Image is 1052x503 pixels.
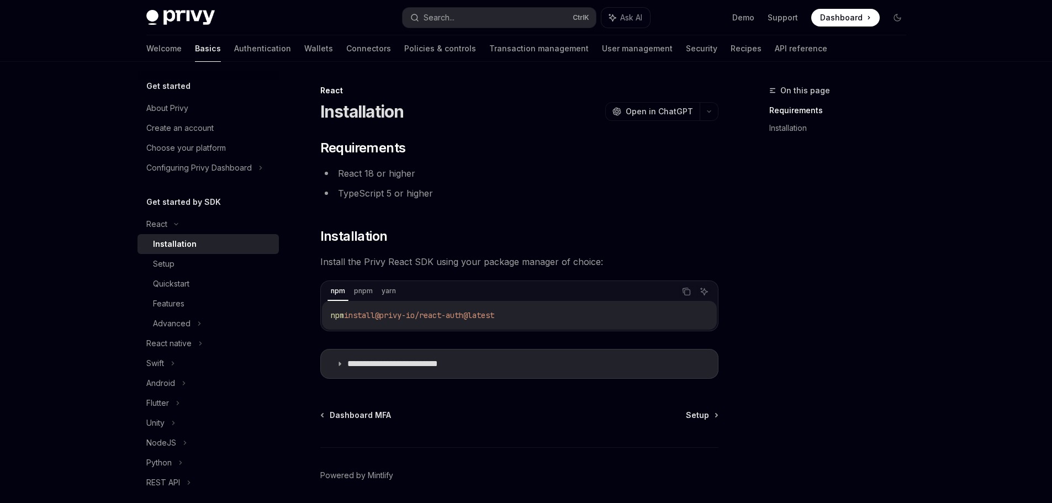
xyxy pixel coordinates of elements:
a: Setup [686,410,717,421]
button: Search...CtrlK [403,8,596,28]
span: Install the Privy React SDK using your package manager of choice: [320,254,718,269]
div: Choose your platform [146,141,226,155]
h1: Installation [320,102,404,121]
span: Dashboard MFA [330,410,391,421]
div: REST API [146,476,180,489]
a: Transaction management [489,35,589,62]
a: Basics [195,35,221,62]
span: Dashboard [820,12,863,23]
div: Swift [146,357,164,370]
div: Create an account [146,121,214,135]
div: React native [146,337,192,350]
li: React 18 or higher [320,166,718,181]
h5: Get started by SDK [146,195,221,209]
button: Toggle dark mode [889,9,906,27]
div: React [146,218,167,231]
span: @privy-io/react-auth@latest [375,310,494,320]
a: Features [138,294,279,314]
button: Ask AI [601,8,650,28]
div: Advanced [153,317,191,330]
div: Configuring Privy Dashboard [146,161,252,174]
div: Android [146,377,175,390]
span: Ctrl K [573,13,589,22]
a: Setup [138,254,279,274]
a: Welcome [146,35,182,62]
a: About Privy [138,98,279,118]
a: Requirements [769,102,915,119]
div: Setup [153,257,175,271]
div: Search... [424,11,454,24]
span: Installation [320,227,388,245]
div: About Privy [146,102,188,115]
div: NodeJS [146,436,176,449]
a: Installation [138,234,279,254]
div: Flutter [146,396,169,410]
a: API reference [775,35,827,62]
img: dark logo [146,10,215,25]
a: Demo [732,12,754,23]
div: Installation [153,237,197,251]
a: Powered by Mintlify [320,470,393,481]
span: Ask AI [620,12,642,23]
div: React [320,85,718,96]
a: Connectors [346,35,391,62]
span: install [344,310,375,320]
div: Python [146,456,172,469]
span: Open in ChatGPT [626,106,693,117]
div: Features [153,297,184,310]
a: Choose your platform [138,138,279,158]
div: Quickstart [153,277,189,290]
a: User management [602,35,673,62]
span: On this page [780,84,830,97]
a: Security [686,35,717,62]
button: Open in ChatGPT [605,102,700,121]
a: Authentication [234,35,291,62]
span: Setup [686,410,709,421]
li: TypeScript 5 or higher [320,186,718,201]
div: Unity [146,416,165,430]
span: Requirements [320,139,406,157]
a: Create an account [138,118,279,138]
a: Policies & controls [404,35,476,62]
a: Support [768,12,798,23]
a: Dashboard [811,9,880,27]
h5: Get started [146,80,191,93]
a: Wallets [304,35,333,62]
div: pnpm [351,284,376,298]
span: npm [331,310,344,320]
a: Installation [769,119,915,137]
button: Ask AI [697,284,711,299]
a: Dashboard MFA [321,410,391,421]
div: yarn [378,284,399,298]
div: npm [327,284,348,298]
a: Quickstart [138,274,279,294]
a: Recipes [731,35,762,62]
button: Copy the contents from the code block [679,284,694,299]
